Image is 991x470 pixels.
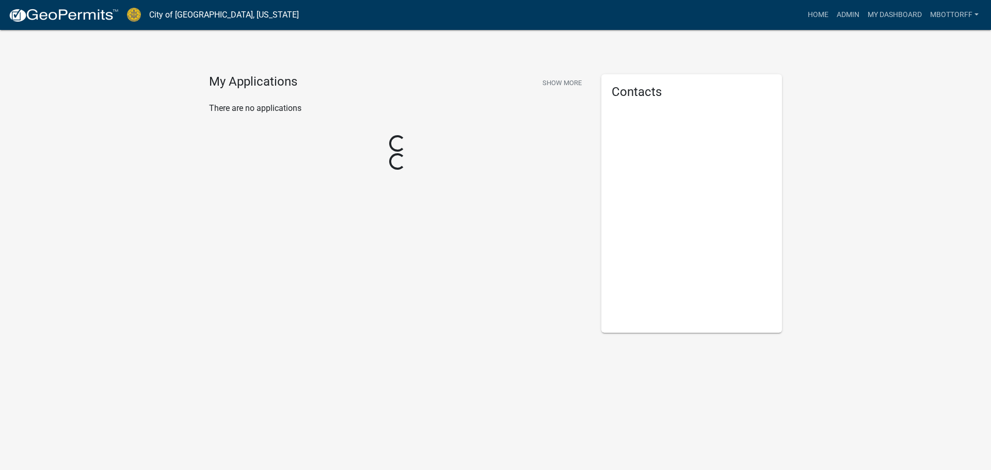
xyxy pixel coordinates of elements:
[209,74,297,90] h4: My Applications
[149,6,299,24] a: City of [GEOGRAPHIC_DATA], [US_STATE]
[612,85,772,100] h5: Contacts
[804,5,833,25] a: Home
[926,5,983,25] a: Mbottorff
[864,5,926,25] a: My Dashboard
[538,74,586,91] button: Show More
[127,8,141,22] img: City of Jeffersonville, Indiana
[833,5,864,25] a: Admin
[209,102,586,115] p: There are no applications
